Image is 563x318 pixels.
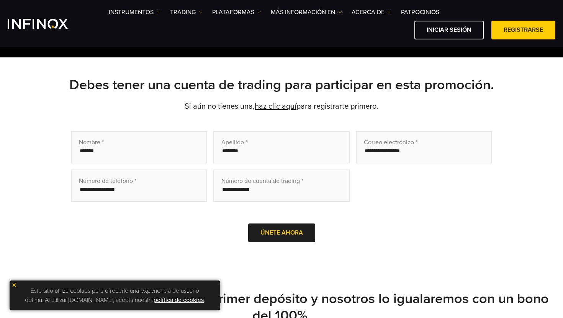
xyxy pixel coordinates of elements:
a: INFINOX Logo [8,19,86,29]
p: Este sitio utiliza cookies para ofrecerle una experiencia de usuario óptima. Al utilizar [DOMAIN_... [13,284,216,307]
a: TRADING [170,8,203,17]
a: ACERCA DE [352,8,391,17]
strong: Debes tener una cuenta de trading para participar en esta promoción. [69,77,494,93]
a: Patrocinios [401,8,439,17]
span: Únete ahora [260,229,303,236]
a: Más información en [271,8,342,17]
a: Instrumentos [109,8,160,17]
img: yellow close icon [11,282,17,288]
p: Si aún no tienes una, para registrarte primero. [13,101,550,112]
a: haz clic aquí [255,102,296,111]
a: política de cookies [154,296,204,304]
a: Iniciar sesión [414,21,484,39]
a: PLATAFORMAS [212,8,261,17]
a: Registrarse [491,21,555,39]
button: Únete ahora [248,223,315,242]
